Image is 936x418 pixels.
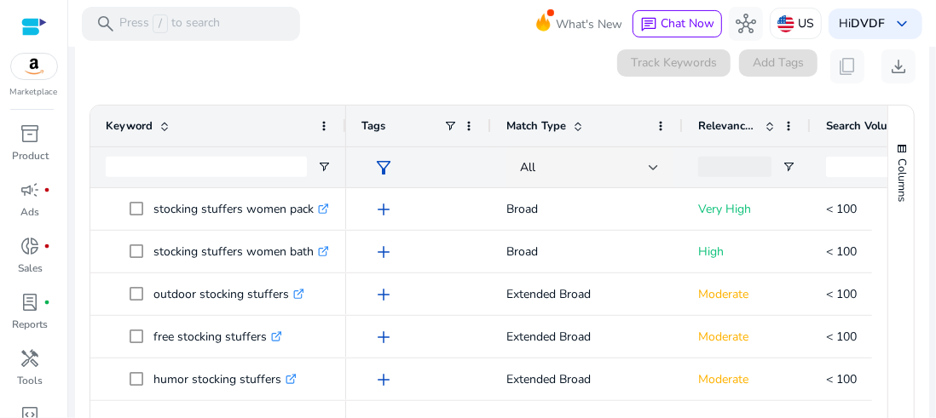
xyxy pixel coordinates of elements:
[11,54,57,79] img: amazon.svg
[506,277,667,312] p: Extended Broad
[373,284,394,305] span: add
[21,204,40,220] p: Ads
[44,243,51,249] span: fiber_manual_record
[826,371,857,387] span: < 100
[661,15,714,31] span: Chat Now
[12,148,49,163] p: Product
[851,15,885,31] b: DVDF
[892,14,912,34] span: keyboard_arrow_down
[826,118,903,134] span: Search Volume
[20,123,41,144] span: inventory_2
[153,192,329,226] p: stocking stuffers women pack
[317,160,331,174] button: Open Filter Menu
[506,234,667,269] p: Broad
[698,192,795,226] p: Very High
[373,327,394,347] span: add
[506,192,667,226] p: Broad
[736,14,756,34] span: hub
[361,118,385,134] span: Tags
[698,118,758,134] span: Relevance Score
[633,10,722,37] button: chatChat Now
[888,56,909,77] span: download
[13,317,49,332] p: Reports
[18,373,43,388] p: Tools
[153,362,297,397] p: humor stocking stuffers
[798,9,814,38] p: US
[10,86,58,99] p: Marketplace
[520,159,535,175] span: All
[881,49,916,83] button: download
[373,199,394,220] span: add
[782,160,795,174] button: Open Filter Menu
[373,242,394,262] span: add
[20,180,41,200] span: campaign
[373,369,394,390] span: add
[153,234,329,269] p: stocking stuffers women bath
[839,18,885,30] p: Hi
[640,16,657,33] span: chat
[698,277,795,312] p: Moderate
[95,14,116,34] span: search
[153,14,168,33] span: /
[506,319,667,354] p: Extended Broad
[20,236,41,256] span: donut_small
[153,277,304,312] p: outdoor stocking stuffers
[729,7,763,41] button: hub
[20,292,41,312] span: lab_profile
[506,118,566,134] span: Match Type
[506,362,667,397] p: Extended Broad
[44,186,51,193] span: fiber_manual_record
[106,157,307,177] input: Keyword Filter Input
[894,158,910,202] span: Columns
[373,157,394,178] span: filter_alt
[698,234,795,269] p: High
[153,319,282,354] p: free stocking stuffers
[698,362,795,397] p: Moderate
[826,286,857,302] span: < 100
[698,319,795,354] p: Moderate
[777,15,794,32] img: us.svg
[826,201,857,217] span: < 100
[106,118,153,134] span: Keyword
[119,14,220,33] p: Press to search
[18,261,43,276] p: Sales
[556,9,622,39] span: What's New
[826,329,857,345] span: < 100
[44,299,51,306] span: fiber_manual_record
[20,348,41,369] span: handyman
[826,243,857,260] span: < 100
